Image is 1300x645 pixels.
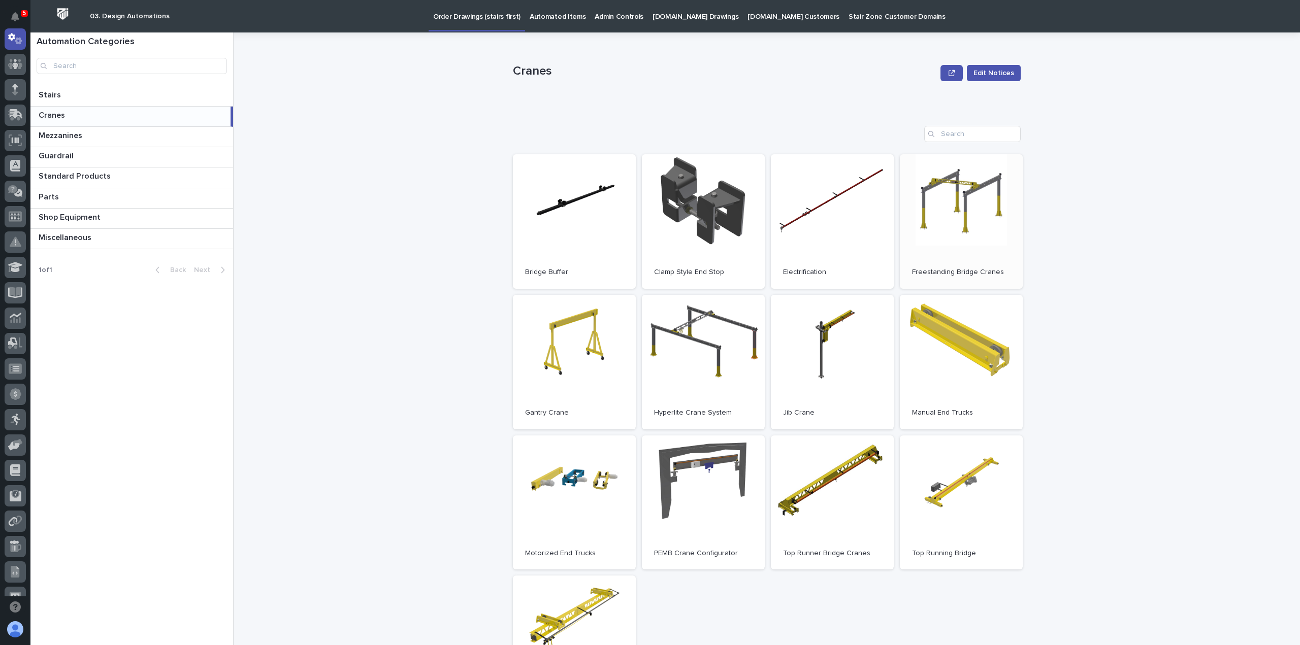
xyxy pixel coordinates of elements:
[39,109,67,120] p: Cranes
[654,409,753,417] p: Hyperlite Crane System
[30,107,233,127] a: CranesCranes
[525,409,624,417] p: Gantry Crane
[5,619,26,640] button: users-avatar
[513,435,636,570] a: Motorized End Trucks
[642,154,765,289] a: Clamp Style End Stop
[771,295,894,429] a: Jib Crane
[6,124,59,142] a: 📖Help Docs
[39,149,76,161] p: Guardrail
[20,128,55,138] span: Help Docs
[525,268,624,277] p: Bridge Buffer
[39,88,63,100] p: Stairs
[35,157,167,167] div: Start new chat
[39,211,103,222] p: Shop Equipment
[37,58,227,74] input: Search
[35,167,142,175] div: We're offline, we will be back soon!
[924,126,1021,142] input: Search
[525,549,624,558] p: Motorized End Trucks
[513,64,936,79] p: Cranes
[10,40,185,56] p: Welcome 👋
[90,12,170,21] h2: 03. Design Automations
[147,265,190,275] button: Back
[783,268,882,277] p: Electrification
[783,549,882,558] p: Top Runner Bridge Cranes
[39,231,93,243] p: Miscellaneous
[13,12,26,28] div: Notifications5
[59,124,134,142] a: 🔗Onboarding Call
[173,160,185,172] button: Start new chat
[5,6,26,27] button: Notifications
[642,435,765,570] a: PEMB Crane Configurator
[5,596,26,618] button: Open support chat
[53,5,72,23] img: Workspace Logo
[900,154,1023,289] a: Freestanding Bridge Cranes
[900,435,1023,570] a: Top Running Bridge
[39,169,113,181] p: Standard Products
[63,129,72,137] div: 🔗
[10,56,185,73] p: How can we help?
[513,154,636,289] a: Bridge Buffer
[30,86,233,107] a: StairsStairs
[10,129,18,137] div: 📖
[771,435,894,570] a: Top Runner Bridge Cranes
[39,129,84,141] p: Mezzanines
[101,188,123,195] span: Pylon
[30,188,233,209] a: PartsParts
[783,409,882,417] p: Jib Crane
[912,268,1011,277] p: Freestanding Bridge Cranes
[654,549,753,558] p: PEMB Crane Configurator
[190,265,233,275] button: Next
[30,209,233,229] a: Shop EquipmentShop Equipment
[30,258,60,283] p: 1 of 1
[37,37,227,48] h1: Automation Categories
[164,266,186,274] span: Back
[513,295,636,429] a: Gantry Crane
[30,229,233,249] a: MiscellaneousMiscellaneous
[22,10,26,17] p: 5
[912,549,1011,558] p: Top Running Bridge
[912,409,1011,417] p: Manual End Trucks
[771,154,894,289] a: Electrification
[10,10,30,30] img: Stacker
[30,167,233,188] a: Standard ProductsStandard Products
[10,157,28,175] img: 1736555164131-43832dd5-751b-4058-ba23-39d91318e5a0
[654,268,753,277] p: Clamp Style End Stop
[30,147,233,167] a: GuardrailGuardrail
[967,65,1021,81] button: Edit Notices
[30,127,233,147] a: MezzaninesMezzanines
[194,266,216,274] span: Next
[39,190,61,202] p: Parts
[973,68,1014,78] span: Edit Notices
[900,295,1023,429] a: Manual End Trucks
[72,187,123,195] a: Powered byPylon
[642,295,765,429] a: Hyperlite Crane System
[74,128,129,138] span: Onboarding Call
